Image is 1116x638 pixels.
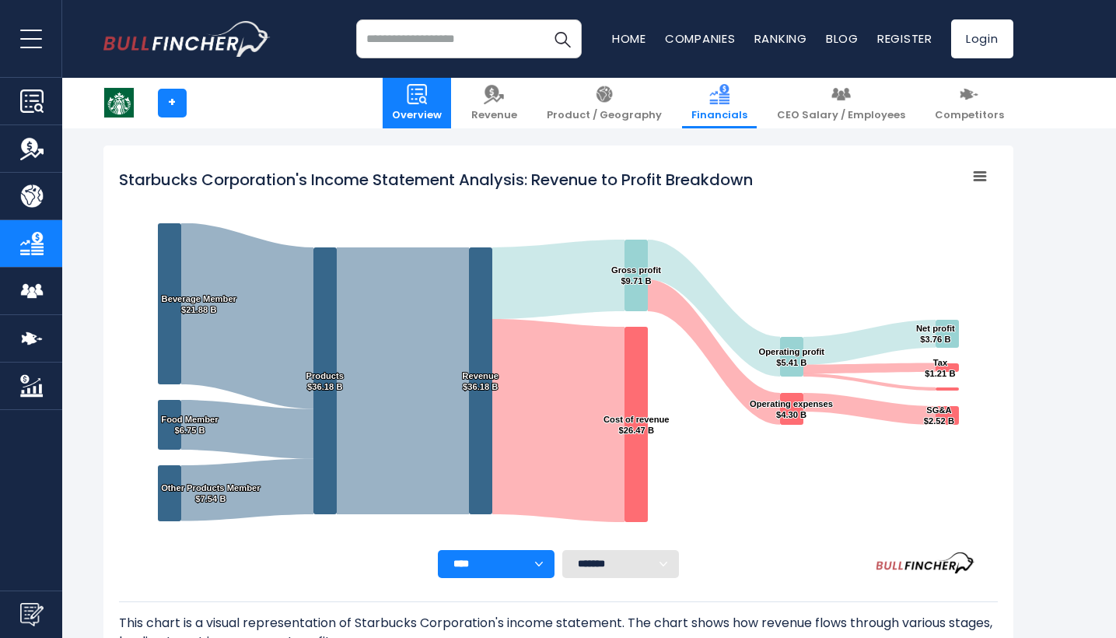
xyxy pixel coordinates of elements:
span: Revenue [471,109,517,122]
text: SG&A $2.52 B [923,405,953,426]
text: Products $36.18 B [306,371,344,391]
a: + [158,89,187,117]
span: Overview [392,109,442,122]
a: Overview [383,78,451,128]
text: Other Products Member $7.54 B [161,483,261,503]
span: Competitors [935,109,1004,122]
a: Revenue [462,78,527,128]
a: Ranking [754,30,807,47]
text: Revenue $36.18 B [462,371,499,391]
a: Companies [665,30,736,47]
a: Financials [682,78,757,128]
a: Go to homepage [103,21,271,57]
text: Beverage Member $21.88 B [161,294,236,314]
text: Food Member $6.75 B [161,415,219,435]
span: CEO Salary / Employees [777,109,905,122]
img: bullfincher logo [103,21,271,57]
span: Financials [691,109,747,122]
text: Gross profit $9.71 B [610,265,660,286]
span: Product / Geography [547,109,662,122]
text: Net profit $3.76 B [916,324,955,344]
button: Search [543,19,582,58]
svg: Starbucks Corporation's Income Statement Analysis: Revenue to Profit Breakdown [119,161,998,550]
text: Tax $1.21 B [925,358,955,378]
a: Register [877,30,932,47]
a: Competitors [925,78,1013,128]
a: CEO Salary / Employees [768,78,915,128]
text: Operating expenses $4.30 B [750,399,833,419]
tspan: Starbucks Corporation's Income Statement Analysis: Revenue to Profit Breakdown [119,169,753,191]
a: Blog [826,30,859,47]
a: Login [951,19,1013,58]
img: SBUX logo [104,88,134,117]
text: Cost of revenue $26.47 B [603,415,670,435]
text: Operating profit $5.41 B [758,347,824,367]
a: Home [612,30,646,47]
a: Product / Geography [537,78,671,128]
